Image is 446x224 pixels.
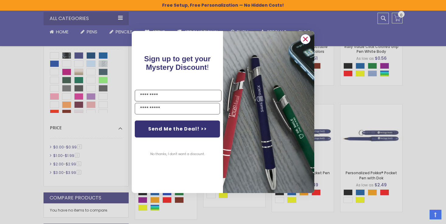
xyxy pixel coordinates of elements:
span: Sign up to get your Mystery Discount [144,55,211,71]
button: Send Me the Deal! >> [135,120,220,137]
button: Close dialog [300,34,311,44]
img: pop-up-image [223,31,314,193]
span: ! [144,55,211,71]
button: No thanks, I don't want a discount. [147,147,208,162]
